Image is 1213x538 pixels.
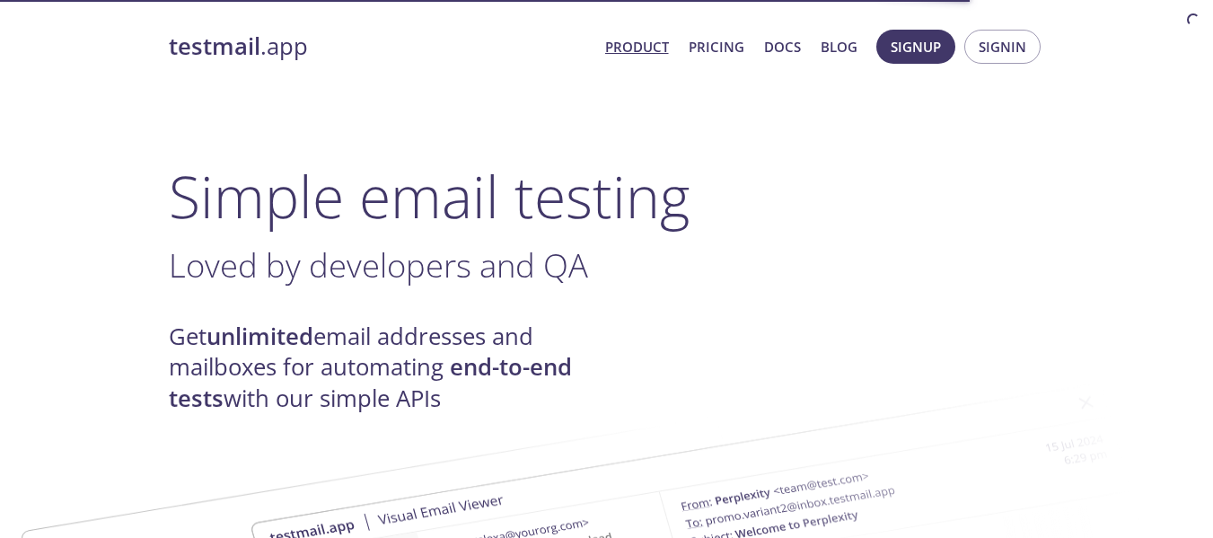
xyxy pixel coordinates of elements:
[169,31,591,62] a: testmail.app
[169,351,572,413] strong: end-to-end tests
[169,31,260,62] strong: testmail
[821,35,857,58] a: Blog
[169,322,607,414] h4: Get email addresses and mailboxes for automating with our simple APIs
[964,30,1041,64] button: Signin
[605,35,669,58] a: Product
[207,321,313,352] strong: unlimited
[891,35,941,58] span: Signup
[689,35,744,58] a: Pricing
[169,243,588,287] span: Loved by developers and QA
[764,35,801,58] a: Docs
[169,162,1045,231] h1: Simple email testing
[979,35,1026,58] span: Signin
[876,30,955,64] button: Signup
